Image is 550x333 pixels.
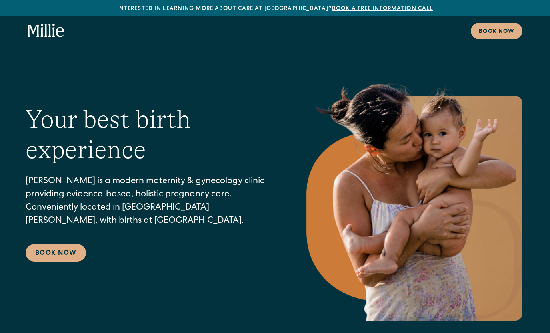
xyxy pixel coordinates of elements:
img: Mother holding and kissing her baby on the cheek. [304,71,524,321]
a: Book now [471,23,522,39]
a: Book Now [26,244,86,262]
a: Book a free information call [332,6,433,12]
p: [PERSON_NAME] is a modern maternity & gynecology clinic providing evidence-based, holistic pregna... [26,175,272,228]
h1: Your best birth experience [26,104,272,166]
a: home [28,24,64,38]
div: Book now [479,28,514,36]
